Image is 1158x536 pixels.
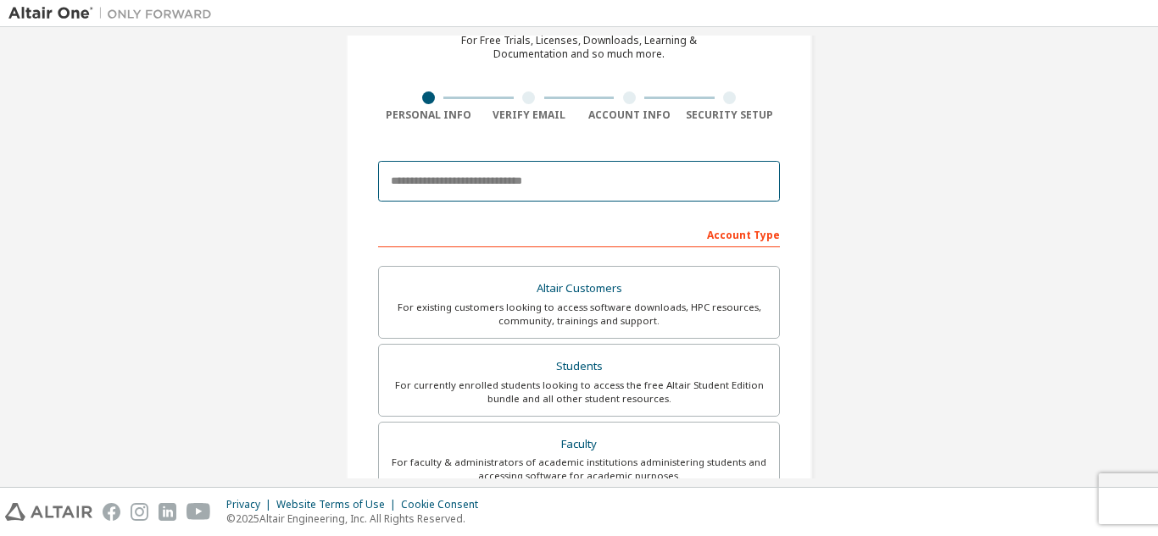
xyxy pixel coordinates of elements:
div: Faculty [389,433,769,456]
div: Altair Customers [389,277,769,301]
div: For faculty & administrators of academic institutions administering students and accessing softwa... [389,456,769,483]
div: Personal Info [378,108,479,122]
img: Altair One [8,5,220,22]
p: © 2025 Altair Engineering, Inc. All Rights Reserved. [226,511,488,526]
img: altair_logo.svg [5,503,92,521]
div: Students [389,355,769,379]
div: Website Terms of Use [276,498,401,511]
div: Account Type [378,220,780,247]
div: For Free Trials, Licenses, Downloads, Learning & Documentation and so much more. [461,34,697,61]
img: linkedin.svg [159,503,176,521]
div: Security Setup [680,108,781,122]
img: facebook.svg [103,503,120,521]
div: For currently enrolled students looking to access the free Altair Student Edition bundle and all ... [389,379,769,406]
img: youtube.svg [187,503,211,521]
div: Account Info [579,108,680,122]
div: Verify Email [479,108,580,122]
div: Cookie Consent [401,498,488,511]
img: instagram.svg [131,503,148,521]
div: Privacy [226,498,276,511]
div: For existing customers looking to access software downloads, HPC resources, community, trainings ... [389,301,769,328]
